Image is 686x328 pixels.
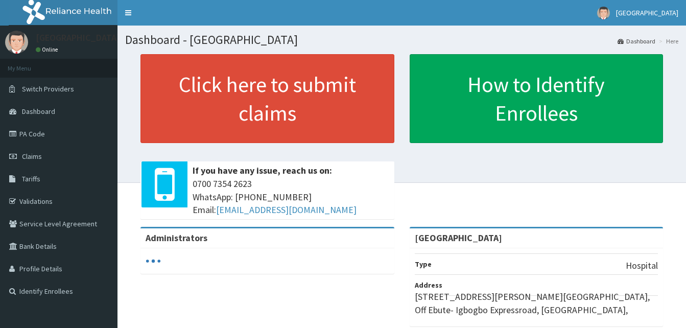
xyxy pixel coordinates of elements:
[616,8,678,17] span: [GEOGRAPHIC_DATA]
[656,37,678,45] li: Here
[597,7,610,19] img: User Image
[22,174,40,183] span: Tariffs
[22,84,74,93] span: Switch Providers
[146,232,207,244] b: Administrators
[140,54,394,143] a: Click here to submit claims
[5,31,28,54] img: User Image
[36,33,120,42] p: [GEOGRAPHIC_DATA]
[415,232,502,244] strong: [GEOGRAPHIC_DATA]
[415,280,442,290] b: Address
[22,152,42,161] span: Claims
[146,253,161,269] svg: audio-loading
[415,290,658,316] p: [STREET_ADDRESS][PERSON_NAME][GEOGRAPHIC_DATA], Off Ebute- Igbogbo Expressroad, [GEOGRAPHIC_DATA],
[618,37,655,45] a: Dashboard
[415,260,432,269] b: Type
[36,46,60,53] a: Online
[125,33,678,46] h1: Dashboard - [GEOGRAPHIC_DATA]
[193,165,332,176] b: If you have any issue, reach us on:
[193,177,389,217] span: 0700 7354 2623 WhatsApp: [PHONE_NUMBER] Email:
[22,107,55,116] span: Dashboard
[410,54,664,143] a: How to Identify Enrollees
[626,259,658,272] p: Hospital
[216,204,357,216] a: [EMAIL_ADDRESS][DOMAIN_NAME]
